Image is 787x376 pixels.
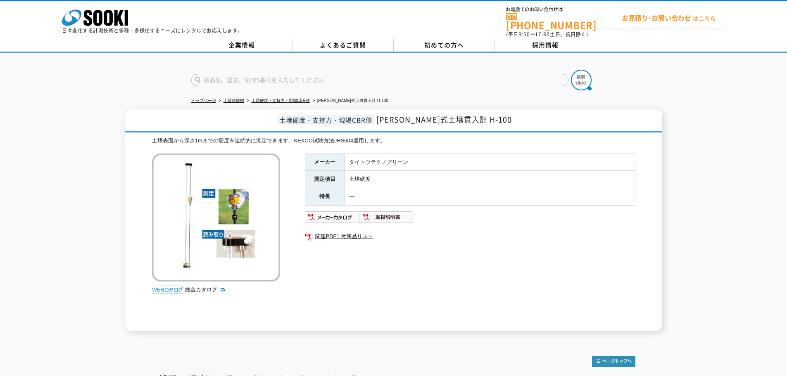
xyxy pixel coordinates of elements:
[345,154,635,171] td: ダイトウテクノグリーン
[622,13,691,23] strong: お見積り･お問い合わせ
[152,154,280,281] img: 長谷川式土壌貫入計 H-100
[292,39,394,52] a: よくあるご質問
[191,74,568,86] input: 商品名、型式、NETIS番号を入力してください
[305,154,345,171] th: メーカー
[62,28,243,33] p: 日々進化する計測技術と多種・多様化するニーズにレンタルでお応えします。
[185,286,226,293] a: 総合カタログ
[605,12,716,24] span: はこちら
[394,39,495,52] a: 初めての方へ
[506,13,597,30] a: [PHONE_NUMBER]
[305,231,635,242] a: 関連PDF1 付属品リスト
[592,356,635,367] img: トップページへ
[518,31,530,38] span: 8:50
[506,7,597,12] span: お電話でのお問い合わせは
[597,7,725,29] a: お見積り･お問い合わせはこちら
[571,70,592,90] img: btn_search.png
[359,210,413,224] img: 取扱説明書
[305,171,345,188] th: 測定項目
[359,216,413,222] a: 取扱説明書
[345,188,635,206] td: ―
[376,114,512,125] span: [PERSON_NAME]式土壌貫入計 H-100
[305,216,359,222] a: メーカーカタログ
[345,171,635,188] td: 土壌硬度
[305,188,345,206] th: 特長
[191,39,292,52] a: 企業情報
[152,137,635,145] div: 土壌表面から深さ1mまでの硬度を連続的に測定できます。NEXCO試験方法JHS604適用します。
[535,31,550,38] span: 17:30
[223,98,244,103] a: 土質試験機
[311,97,388,105] li: [PERSON_NAME]式土壌貫入計 H-100
[424,40,464,50] span: 初めての方へ
[277,115,374,125] span: 土壌硬度・支持力・現場CBR値
[305,210,359,224] img: メーカーカタログ
[191,98,216,103] a: トップページ
[252,98,310,103] a: 土壌硬度・支持力・現場CBR値
[152,286,183,294] img: webカタログ
[506,31,588,38] span: (平日 ～ 土日、祝日除く)
[495,39,596,52] a: 採用情報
